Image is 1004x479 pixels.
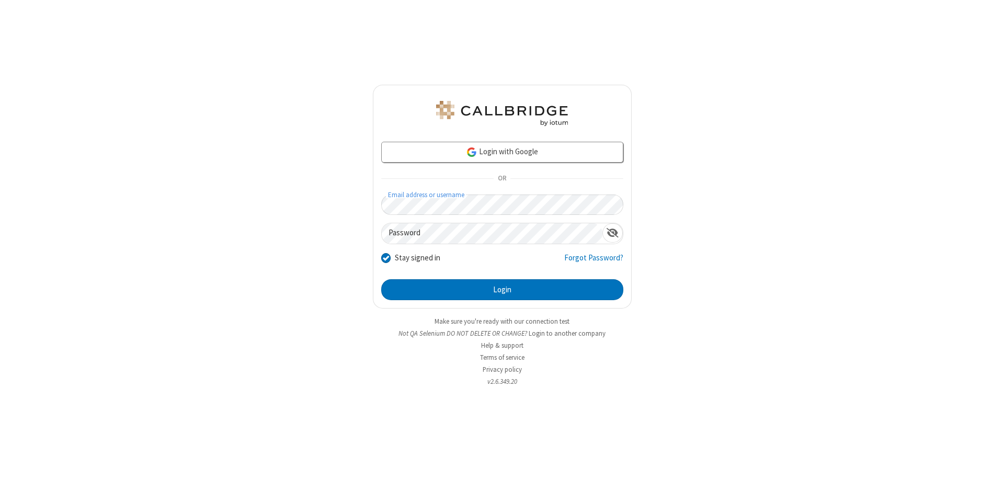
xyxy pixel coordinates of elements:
div: Show password [602,223,623,243]
li: v2.6.349.20 [373,377,632,386]
label: Stay signed in [395,252,440,264]
span: OR [494,172,510,186]
a: Privacy policy [483,365,522,374]
button: Login [381,279,623,300]
input: Password [382,223,602,244]
img: google-icon.png [466,146,477,158]
a: Help & support [481,341,523,350]
a: Login with Google [381,142,623,163]
a: Make sure you're ready with our connection test [435,317,569,326]
a: Terms of service [480,353,524,362]
input: Email address or username [381,195,623,215]
button: Login to another company [529,328,606,338]
li: Not QA Selenium DO NOT DELETE OR CHANGE? [373,328,632,338]
a: Forgot Password? [564,252,623,272]
img: QA Selenium DO NOT DELETE OR CHANGE [434,101,570,126]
